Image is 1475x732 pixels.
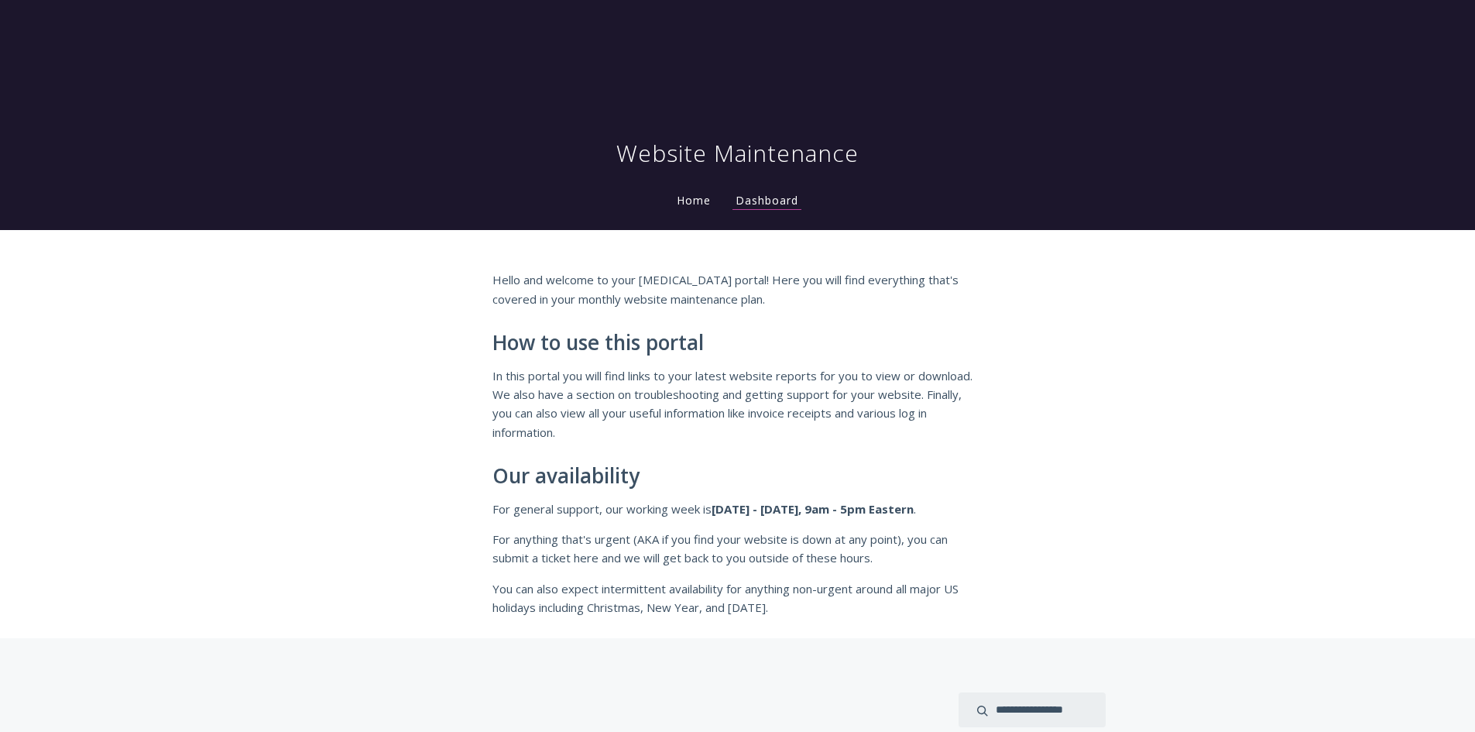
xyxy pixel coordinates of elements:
[674,193,714,208] a: Home
[492,465,983,488] h2: Our availability
[492,366,983,442] p: In this portal you will find links to your latest website reports for you to view or download. We...
[492,500,983,518] p: For general support, our working week is .
[492,530,983,568] p: For anything that's urgent (AKA if you find your website is down at any point), you can submit a ...
[492,332,983,355] h2: How to use this portal
[492,270,983,308] p: Hello and welcome to your [MEDICAL_DATA] portal! Here you will find everything that's covered in ...
[959,692,1106,727] input: search input
[492,579,983,617] p: You can also expect intermittent availability for anything non-urgent around all major US holiday...
[712,501,914,517] strong: [DATE] - [DATE], 9am - 5pm Eastern
[616,138,859,169] h1: Website Maintenance
[732,193,801,210] a: Dashboard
